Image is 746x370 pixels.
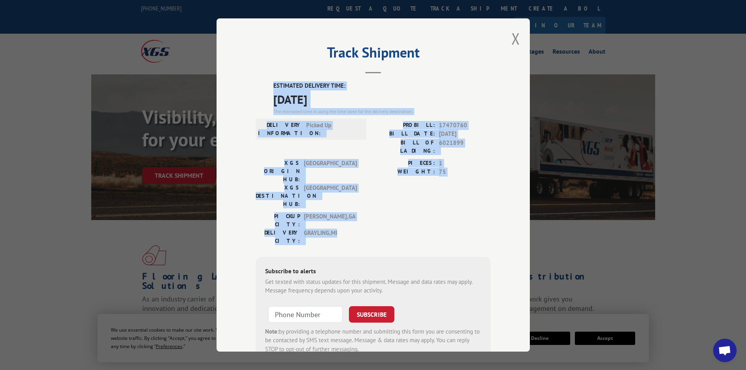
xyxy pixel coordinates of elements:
[268,306,343,323] input: Phone Number
[265,266,481,278] div: Subscribe to alerts
[439,121,491,130] span: 17470760
[373,159,435,168] label: PIECES:
[273,81,491,90] label: ESTIMATED DELIVERY TIME:
[439,130,491,139] span: [DATE]
[265,278,481,295] div: Get texted with status updates for this shipment. Message and data rates may apply. Message frequ...
[273,108,491,115] div: The estimated time is using the time zone for the delivery destination.
[256,47,491,62] h2: Track Shipment
[439,159,491,168] span: 1
[306,121,359,137] span: Picked Up
[265,328,279,335] strong: Note:
[258,121,302,137] label: DELIVERY INFORMATION:
[349,306,394,323] button: SUBSCRIBE
[713,339,737,362] div: Open chat
[256,212,300,229] label: PICKUP CITY:
[273,90,491,108] span: [DATE]
[439,139,491,155] span: 6021899
[373,121,435,130] label: PROBILL:
[511,28,520,49] button: Close modal
[304,184,357,208] span: [GEOGRAPHIC_DATA]
[256,184,300,208] label: XGS DESTINATION HUB:
[373,168,435,177] label: WEIGHT:
[304,229,357,245] span: GRAYLING , MI
[256,229,300,245] label: DELIVERY CITY:
[439,168,491,177] span: 75
[304,159,357,184] span: [GEOGRAPHIC_DATA]
[373,130,435,139] label: BILL DATE:
[265,327,481,354] div: by providing a telephone number and submitting this form you are consenting to be contacted by SM...
[256,159,300,184] label: XGS ORIGIN HUB:
[373,139,435,155] label: BILL OF LADING:
[304,212,357,229] span: [PERSON_NAME] , GA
